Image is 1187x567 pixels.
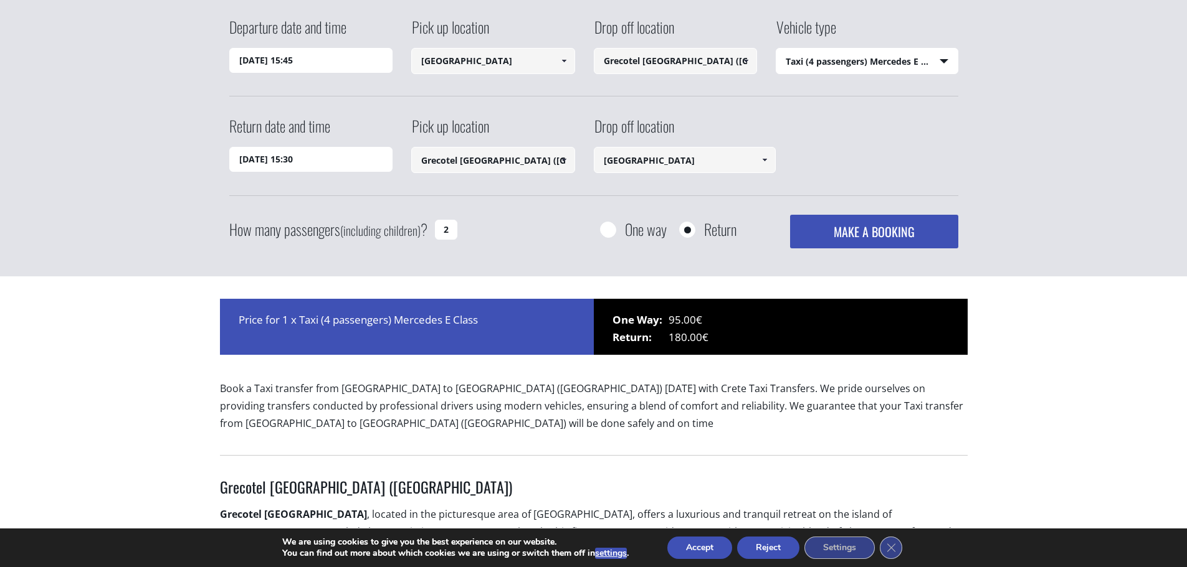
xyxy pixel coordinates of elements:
a: Show All Items [755,147,775,173]
label: How many passengers ? [229,215,427,245]
h3: Grecotel [GEOGRAPHIC_DATA] ([GEOGRAPHIC_DATA]) [220,477,968,505]
label: Drop off location [594,115,674,147]
label: Departure date and time [229,16,346,48]
label: Pick up location [411,115,489,147]
p: You can find out more about which cookies we are using or switch them off in . [282,548,629,559]
span: One Way: [613,311,669,329]
label: Drop off location [594,16,674,48]
button: Close GDPR Cookie Banner [880,537,902,559]
button: Settings [804,537,875,559]
button: settings [595,548,627,559]
p: Book a Taxi transfer from [GEOGRAPHIC_DATA] to [GEOGRAPHIC_DATA] ([GEOGRAPHIC_DATA]) [DATE] with ... [220,380,968,443]
span: Taxi (4 passengers) Mercedes E Class [776,49,958,75]
input: Select pickup location [411,48,575,74]
span: Return: [613,329,669,346]
p: We are using cookies to give you the best experience on our website. [282,537,629,548]
label: Vehicle type [776,16,836,48]
input: Select drop-off location [594,48,758,74]
label: Pick up location [411,16,489,48]
label: Return date and time [229,115,330,147]
input: Select drop-off location [594,147,776,173]
button: Reject [737,537,799,559]
div: 95.00€ 180.00€ [594,299,968,355]
label: Return [704,222,737,237]
label: One way [625,222,667,237]
a: Show All Items [553,48,574,74]
small: (including children) [340,221,421,240]
a: Show All Items [736,48,756,74]
button: Accept [667,537,732,559]
strong: Grecotel [GEOGRAPHIC_DATA] [220,507,367,521]
a: Show All Items [553,147,574,173]
input: Select pickup location [411,147,575,173]
div: Price for 1 x Taxi (4 passengers) Mercedes E Class [220,299,594,355]
button: MAKE A BOOKING [790,215,958,248]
